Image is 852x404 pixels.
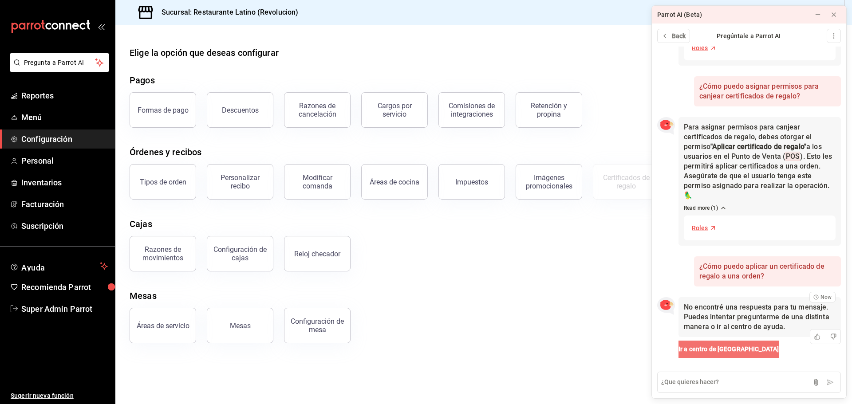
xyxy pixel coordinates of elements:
[230,322,251,330] div: Mesas
[21,155,108,167] span: Personal
[21,220,108,232] span: Suscripción
[516,92,582,128] button: Retención y propina
[521,102,576,118] div: Retención y propina
[367,102,422,118] div: Cargos por servicio
[678,341,779,358] button: Ir a centro de [GEOGRAPHIC_DATA]
[135,245,190,262] div: Razones de movimientos
[657,10,702,20] div: Parrot AI (Beta)
[692,224,708,233] span: Roles
[130,236,196,271] button: Razones de movimientos
[684,302,836,332] p: No encontré una respuesta para tu mensaje. Puedes intentar preguntarme de una distinta manera o i...
[692,43,708,53] span: Roles
[130,289,157,302] div: Mesas
[521,173,576,190] div: Imágenes promocionales
[370,178,419,186] div: Áreas de cocina
[290,102,345,118] div: Razones de cancelación
[213,173,268,190] div: Personalizar recibo
[699,262,836,281] span: ¿Cómo puedo aplicar un certificado de regalo a una orden?
[361,92,428,128] button: Cargos por servicio
[130,46,279,59] div: Elige la opción que deseas configurar
[10,53,109,72] button: Pregunta a Parrot AI
[684,122,836,200] p: Para asignar permisos para canjear certificados de regalo, debes otorgar el permiso
[21,133,108,145] span: Configuración
[6,64,109,74] a: Pregunta a Parrot AI
[672,31,686,41] span: Back
[438,92,505,128] button: Comisiones de integraciones
[21,261,96,271] span: Ayuda
[593,164,659,200] button: Certificados de regalo
[130,92,196,128] button: Formas de pago
[710,142,806,151] strong: "Aplicar certificado de regalo"
[284,92,351,128] button: Razones de cancelación
[689,221,720,235] button: Roles
[599,173,654,190] div: Certificados de regalo
[207,92,273,128] button: Descuentos
[154,7,298,18] h3: Sucursal: Restaurante Latino (Revolucion)
[455,178,488,186] div: Impuestos
[24,58,95,67] span: Pregunta a Parrot AI
[130,164,196,200] button: Tipos de orden
[438,164,505,200] button: Impuestos
[361,164,428,200] button: Áreas de cocina
[21,198,108,210] span: Facturación
[21,90,108,102] span: Reportes
[678,345,779,354] span: Ir a centro de [GEOGRAPHIC_DATA]
[690,31,808,41] div: Pregúntale a Parrot AI
[699,82,836,101] span: ¿Cómo puedo asignar permisos para canjear certificados de regalo?
[290,317,345,334] div: Configuración de mesa
[130,145,201,159] div: Órdenes y recibos
[284,164,351,200] button: Modificar comanda
[130,217,152,231] div: Cajas
[207,164,273,200] button: Personalizar recibo
[138,106,189,114] div: Formas de pago
[284,308,351,343] button: Configuración de mesa
[213,245,268,262] div: Configuración de cajas
[809,292,836,302] div: Now
[684,204,727,212] button: Read more (1)
[284,236,351,271] button: Reloj checador
[207,308,273,343] button: Mesas
[21,303,108,315] span: Super Admin Parrot
[294,250,340,258] div: Reloj checador
[657,29,690,43] button: Back
[290,173,345,190] div: Modificar comanda
[137,322,189,330] div: Áreas de servicio
[130,74,155,87] div: Pagos
[444,102,499,118] div: Comisiones de integraciones
[21,177,108,188] span: Inventarios
[785,152,800,161] span: POS
[130,308,196,343] button: Áreas de servicio
[516,164,582,200] button: Imágenes promocionales
[21,111,108,123] span: Menú
[98,23,105,30] button: open_drawer_menu
[689,41,720,55] button: Roles
[11,391,108,400] span: Sugerir nueva función
[207,236,273,271] button: Configuración de cajas
[222,106,259,114] div: Descuentos
[21,281,108,293] span: Recomienda Parrot
[140,178,186,186] div: Tipos de orden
